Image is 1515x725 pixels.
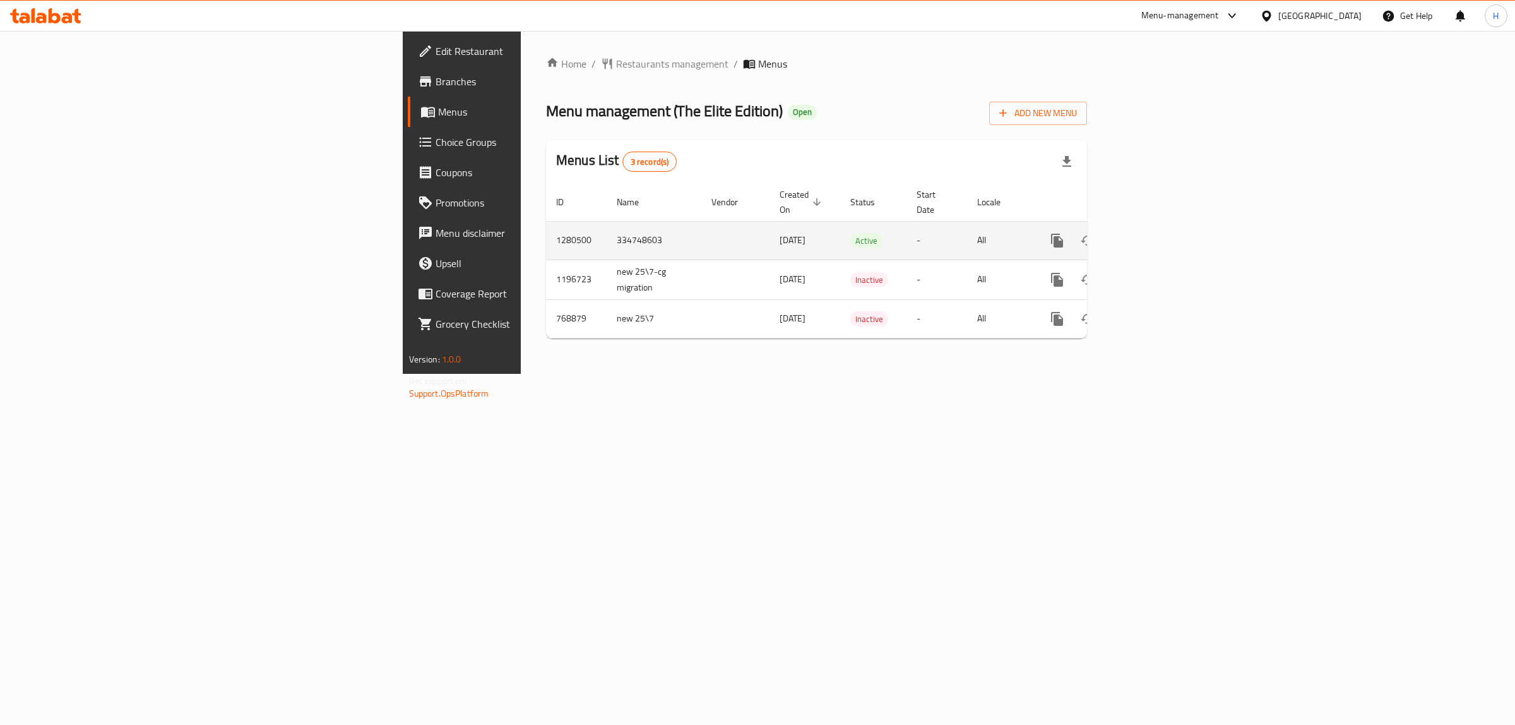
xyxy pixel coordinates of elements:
[601,56,728,71] a: Restaurants management
[906,221,967,260] td: -
[442,351,461,368] span: 1.0.0
[850,272,888,287] div: Inactive
[1493,9,1499,23] span: H
[711,195,754,210] span: Vendor
[850,311,888,327] div: Inactive
[906,299,967,338] td: -
[967,299,1032,338] td: All
[850,233,882,248] div: Active
[1042,265,1072,295] button: more
[436,286,646,301] span: Coverage Report
[436,44,646,59] span: Edit Restaurant
[622,152,677,172] div: Total records count
[436,195,646,210] span: Promotions
[436,165,646,180] span: Coupons
[623,156,677,168] span: 3 record(s)
[1032,183,1173,222] th: Actions
[436,135,646,150] span: Choice Groups
[1072,265,1103,295] button: Change Status
[788,107,817,117] span: Open
[436,74,646,89] span: Branches
[788,105,817,120] div: Open
[408,66,656,97] a: Branches
[408,157,656,188] a: Coupons
[850,273,888,287] span: Inactive
[967,221,1032,260] td: All
[546,97,783,125] span: Menu management ( The Elite Edition )
[408,309,656,339] a: Grocery Checklist
[780,271,805,287] span: [DATE]
[999,105,1077,121] span: Add New Menu
[408,218,656,248] a: Menu disclaimer
[989,102,1087,125] button: Add New Menu
[850,312,888,327] span: Inactive
[408,97,656,127] a: Menus
[1042,225,1072,256] button: more
[1042,304,1072,334] button: more
[556,195,580,210] span: ID
[408,279,656,309] a: Coverage Report
[977,195,1017,210] span: Locale
[408,248,656,279] a: Upsell
[967,260,1032,299] td: All
[1052,147,1082,177] div: Export file
[917,187,952,217] span: Start Date
[546,183,1173,339] table: enhanced table
[780,310,805,327] span: [DATE]
[734,56,738,71] li: /
[780,232,805,248] span: [DATE]
[546,56,1087,71] nav: breadcrumb
[780,187,825,217] span: Created On
[438,104,646,119] span: Menus
[409,385,489,402] a: Support.OpsPlatform
[436,316,646,332] span: Grocery Checklist
[1072,304,1103,334] button: Change Status
[1072,225,1103,256] button: Change Status
[408,36,656,66] a: Edit Restaurant
[436,225,646,241] span: Menu disclaimer
[1278,9,1362,23] div: [GEOGRAPHIC_DATA]
[1141,8,1219,23] div: Menu-management
[758,56,787,71] span: Menus
[408,127,656,157] a: Choice Groups
[556,151,677,172] h2: Menus List
[850,234,882,248] span: Active
[617,195,655,210] span: Name
[436,256,646,271] span: Upsell
[409,351,440,368] span: Version:
[850,195,891,210] span: Status
[616,56,728,71] span: Restaurants management
[409,373,467,389] span: Get support on:
[408,188,656,218] a: Promotions
[906,260,967,299] td: -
